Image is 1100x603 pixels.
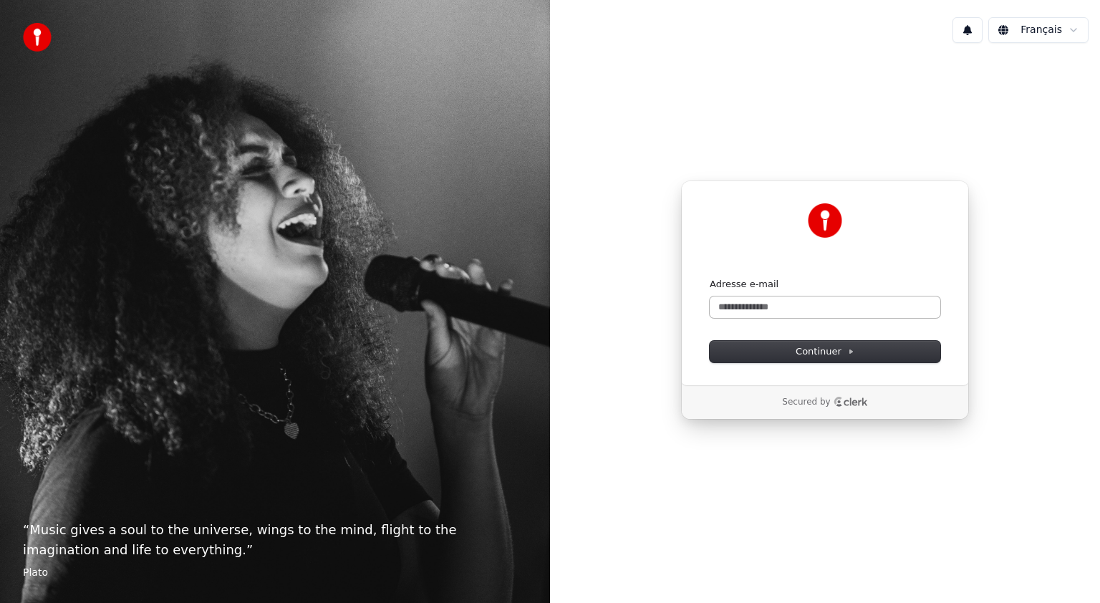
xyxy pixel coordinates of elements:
img: youka [23,23,52,52]
button: Continuer [710,341,940,362]
a: Clerk logo [834,397,868,407]
span: Continuer [796,345,854,358]
p: “ Music gives a soul to the universe, wings to the mind, flight to the imagination and life to ev... [23,520,527,560]
label: Adresse e-mail [710,278,778,291]
img: Youka [808,203,842,238]
footer: Plato [23,566,527,580]
p: Secured by [782,397,830,408]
